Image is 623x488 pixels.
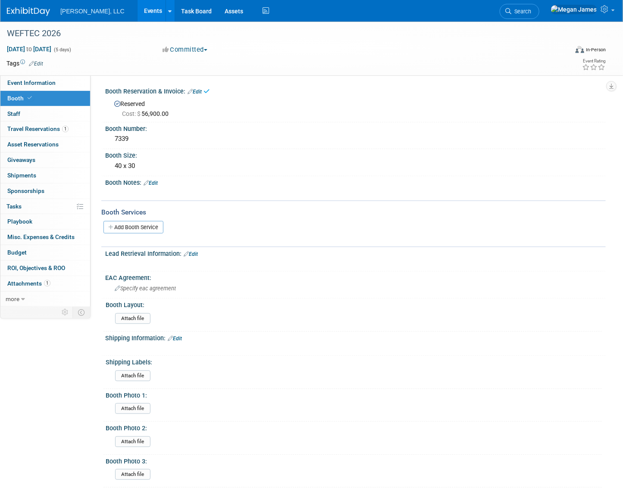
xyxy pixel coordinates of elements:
[122,110,141,117] span: Cost: $
[184,251,198,257] a: Edit
[0,245,90,260] a: Budget
[0,276,90,291] a: Attachments1
[7,141,59,148] span: Asset Reservations
[73,307,91,318] td: Toggle Event Tabs
[29,61,43,67] a: Edit
[7,187,44,194] span: Sponsorships
[7,218,32,225] span: Playbook
[105,247,606,258] div: Lead Retrieval Information:
[7,280,50,287] span: Attachments
[58,307,73,318] td: Personalize Event Tab Strip
[105,149,606,160] div: Booth Size:
[112,97,599,118] div: Reserved
[0,214,90,229] a: Playbook
[122,110,172,117] span: 56,900.00
[7,125,69,132] span: Travel Reservations
[106,389,602,400] div: Booth Photo 1:
[4,26,555,41] div: WEFTEC 2026
[0,230,90,245] a: Misc. Expenses & Credits
[511,8,531,15] span: Search
[582,59,605,63] div: Event Rating
[112,159,599,173] div: 40 x 30
[7,7,50,16] img: ExhibitDay
[28,96,32,100] i: Booth reservation complete
[106,356,602,367] div: Shipping Labels:
[0,183,90,199] a: Sponsorships
[105,271,606,282] div: EAC Agreement:
[0,292,90,307] a: more
[103,221,163,233] a: Add Booth Service
[7,156,35,163] span: Giveaways
[106,422,602,432] div: Booth Photo 2:
[106,298,602,309] div: Booth Layout:
[0,91,90,106] a: Booth
[188,89,202,95] a: Edit
[7,233,75,240] span: Misc. Expenses & Credits
[168,336,182,342] a: Edit
[0,152,90,168] a: Giveaways
[112,132,599,146] div: 7339
[517,45,606,58] div: Event Format
[0,137,90,152] a: Asset Reservations
[44,280,50,286] span: 1
[0,75,90,90] a: Event Information
[576,46,584,53] img: Format-Inperson.png
[0,106,90,121] a: Staff
[585,47,606,53] div: In-Person
[500,4,539,19] a: Search
[6,295,19,302] span: more
[7,264,65,271] span: ROI, Objectives & ROO
[106,455,602,466] div: Booth Photo 3:
[101,208,606,217] div: Booth Services
[60,8,125,15] span: [PERSON_NAME], LLC
[25,46,33,53] span: to
[105,122,606,133] div: Booth Number:
[7,172,36,179] span: Shipments
[7,110,20,117] span: Staff
[144,180,158,186] a: Edit
[62,126,69,132] span: 1
[0,199,90,214] a: Tasks
[105,176,606,187] div: Booth Notes:
[6,59,43,68] td: Tags
[551,5,597,14] img: Megan James
[160,45,211,54] button: Committed
[0,121,90,137] a: Travel Reservations1
[105,332,606,343] div: Shipping Information:
[6,45,52,53] span: [DATE] [DATE]
[0,261,90,276] a: ROI, Objectives & ROO
[115,285,176,292] span: Specify eac agreement
[105,85,606,96] div: Booth Reservation & Invoice:
[0,168,90,183] a: Shipments
[7,95,34,102] span: Booth
[7,79,56,86] span: Event Information
[6,203,22,210] span: Tasks
[7,249,27,256] span: Budget
[53,47,71,53] span: (5 days)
